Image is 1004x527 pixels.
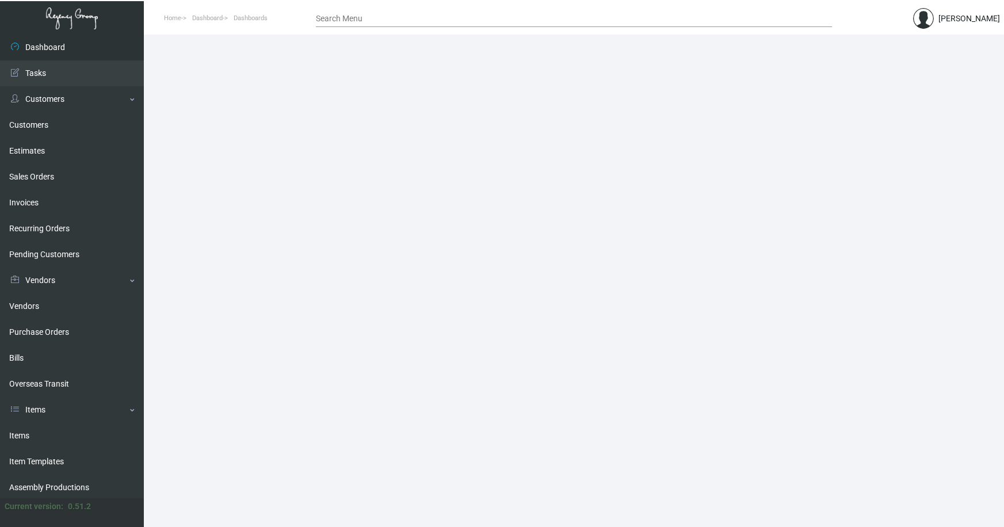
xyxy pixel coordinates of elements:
[234,14,268,22] span: Dashboards
[164,14,181,22] span: Home
[913,8,934,29] img: admin@bootstrapmaster.com
[192,14,223,22] span: Dashboard
[938,13,1000,25] div: [PERSON_NAME]
[5,501,63,513] div: Current version:
[68,501,91,513] div: 0.51.2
